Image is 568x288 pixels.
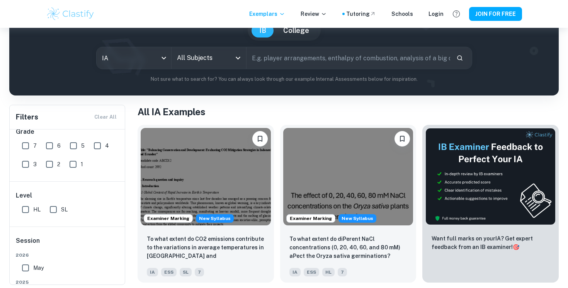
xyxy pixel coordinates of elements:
[105,141,109,150] span: 4
[33,264,44,272] span: May
[16,112,38,123] h6: Filters
[429,10,444,18] a: Login
[252,131,268,147] button: Please log in to bookmark exemplars
[513,244,519,250] span: 🎯
[425,128,556,225] img: Thumbnail
[395,131,410,147] button: Please log in to bookmark exemplars
[338,214,376,223] div: Starting from the May 2026 session, the ESS IA requirements have changed. We created this exempla...
[57,141,61,150] span: 6
[33,160,37,169] span: 3
[138,125,274,283] a: Examiner MarkingStarting from the May 2026 session, the ESS IA requirements have changed. We crea...
[422,125,559,283] a: ThumbnailWant full marks on yourIA? Get expert feedback from an IB examiner!
[283,128,413,225] img: ESS IA example thumbnail: To what extent do diPerent NaCl concentr
[97,47,171,69] div: IA
[301,10,327,18] p: Review
[469,7,522,21] button: JOIN FOR FREE
[147,268,158,276] span: IA
[275,24,317,37] button: College
[144,215,192,222] span: Examiner Marking
[338,268,347,276] span: 7
[196,214,234,223] span: New Syllabus
[196,214,234,223] div: Starting from the May 2026 session, the ESS IA requirements have changed. We created this exempla...
[432,234,549,251] p: Want full marks on your IA ? Get expert feedback from an IB examiner!
[33,141,37,150] span: 7
[138,105,559,119] h1: All IA Examples
[16,236,119,252] h6: Session
[46,6,95,22] img: Clastify logo
[249,10,285,18] p: Exemplars
[141,128,271,225] img: ESS IA example thumbnail: To what extent do CO2 emissions contribu
[287,215,335,222] span: Examiner Marking
[450,7,463,20] button: Help and Feedback
[16,279,119,286] span: 2025
[280,125,417,283] a: Examiner MarkingStarting from the May 2026 session, the ESS IA requirements have changed. We crea...
[322,268,335,276] span: HL
[81,160,83,169] span: 1
[247,47,450,69] input: E.g. player arrangements, enthalpy of combustion, analysis of a big city...
[289,268,301,276] span: IA
[61,205,68,214] span: SL
[338,214,376,223] span: New Syllabus
[147,235,265,261] p: To what extent do CO2 emissions contribute to the variations in average temperatures in Indonesia...
[16,252,119,259] span: 2026
[391,10,413,18] a: Schools
[304,268,319,276] span: ESS
[161,268,177,276] span: ESS
[33,205,41,214] span: HL
[453,51,466,65] button: Search
[252,24,274,37] button: IB
[346,10,376,18] a: Tutoring
[81,141,85,150] span: 5
[233,53,243,63] button: Open
[289,235,407,260] p: To what extent do diPerent NaCl concentrations (0, 20, 40, 60, and 80 mM) aPect the Oryza sativa ...
[15,75,553,83] p: Not sure what to search for? You can always look through our example Internal Assessments below f...
[195,268,204,276] span: 7
[57,160,60,169] span: 2
[16,191,119,200] h6: Level
[180,268,192,276] span: SL
[16,127,119,136] h6: Grade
